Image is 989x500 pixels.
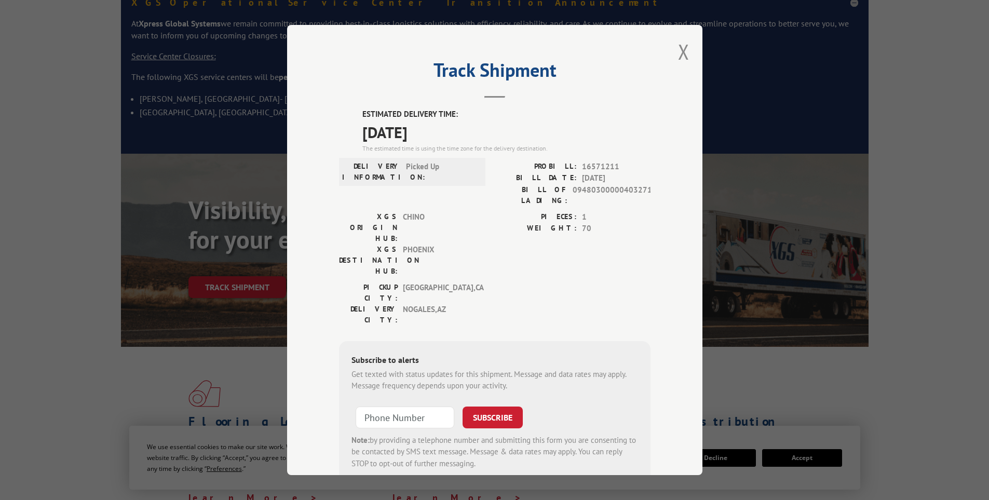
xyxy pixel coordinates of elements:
[463,407,523,428] button: SUBSCRIBE
[351,435,638,470] div: by providing a telephone number and submitting this form you are consenting to be contacted by SM...
[356,407,454,428] input: Phone Number
[362,109,651,120] label: ESTIMATED DELIVERY TIME:
[495,161,577,173] label: PROBILL:
[351,369,638,392] div: Get texted with status updates for this shipment. Message and data rates may apply. Message frequ...
[678,38,689,65] button: Close modal
[339,282,398,304] label: PICKUP CITY:
[582,161,651,173] span: 16571211
[362,120,651,144] span: [DATE]
[342,161,401,183] label: DELIVERY INFORMATION:
[403,304,473,326] span: NOGALES , AZ
[582,223,651,235] span: 70
[403,244,473,277] span: PHOENIX
[362,144,651,153] div: The estimated time is using the time zone for the delivery destination.
[406,161,476,183] span: Picked Up
[403,211,473,244] span: CHINO
[339,63,651,83] h2: Track Shipment
[573,184,651,206] span: 09480300000403271
[495,184,567,206] label: BILL OF LADING:
[339,304,398,326] label: DELIVERY CITY:
[339,244,398,277] label: XGS DESTINATION HUB:
[495,211,577,223] label: PIECES:
[582,172,651,184] span: [DATE]
[582,211,651,223] span: 1
[495,172,577,184] label: BILL DATE:
[339,211,398,244] label: XGS ORIGIN HUB:
[495,223,577,235] label: WEIGHT:
[403,282,473,304] span: [GEOGRAPHIC_DATA] , CA
[351,354,638,369] div: Subscribe to alerts
[351,435,370,445] strong: Note:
